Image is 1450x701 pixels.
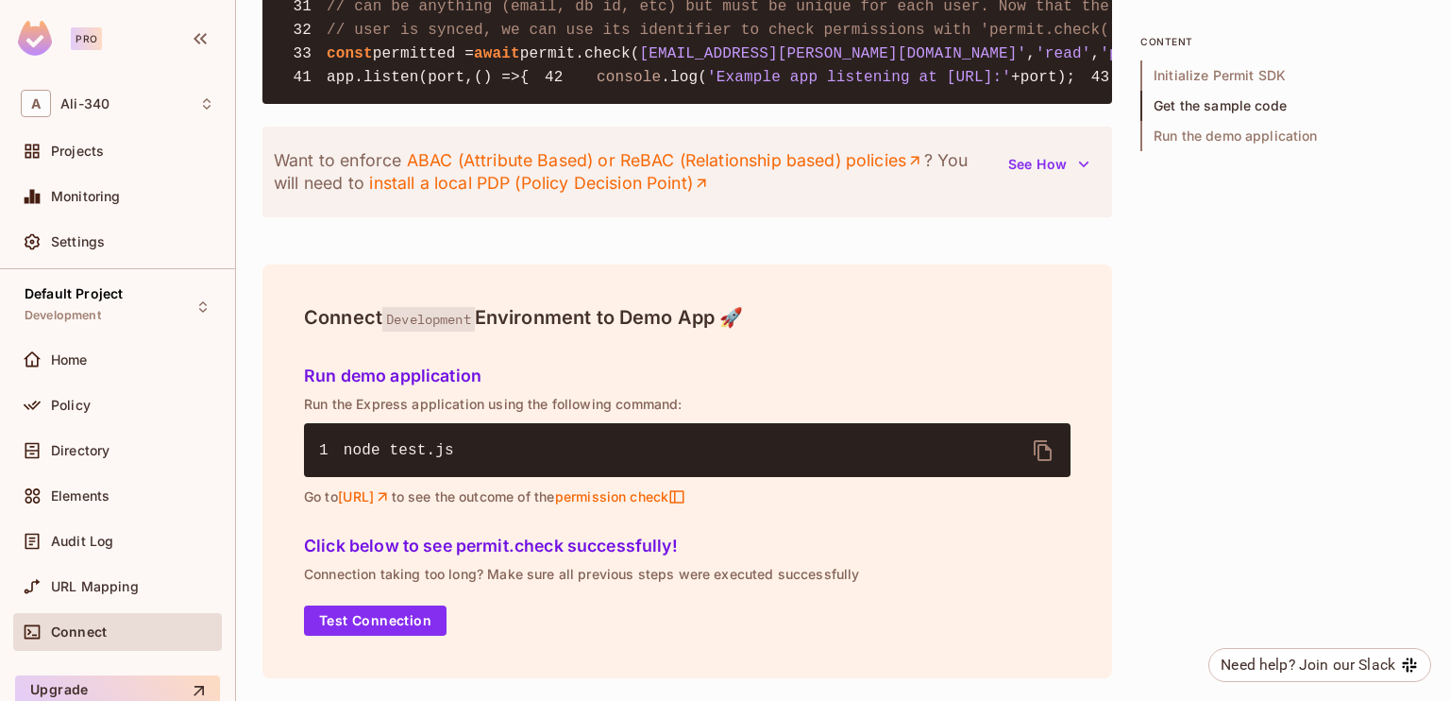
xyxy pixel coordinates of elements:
p: Want to enforce ? You will need to [274,149,997,195]
a: ABAC (Attribute Based) or ReBAC (Relationship based) policies [406,149,923,172]
span: Initialize Permit SDK [1140,60,1424,91]
h5: Run demo application [304,367,1071,385]
span: Get the sample code [1140,91,1424,121]
h5: Click below to see permit.check successfully! [304,537,1071,556]
span: Connect [51,624,107,640]
div: Need help? Join our Slack [1221,654,1395,676]
span: Default Project [25,286,123,301]
span: Development [382,307,475,332]
span: // user is synced, we can use its identifier to check permissions with 'permit.check()'. [327,22,1137,39]
button: Test Connection [304,606,447,636]
a: install a local PDP (Policy Decision Point) [369,172,710,195]
span: [EMAIL_ADDRESS][PERSON_NAME][DOMAIN_NAME]' [640,45,1027,62]
span: 43 [1075,66,1124,89]
p: content [1140,34,1424,49]
span: Audit Log [51,534,113,549]
span: { [520,69,530,86]
span: permit.check( [520,45,640,62]
span: () => [474,69,520,86]
span: Monitoring [51,189,121,204]
span: 1 [319,439,344,462]
span: await [474,45,520,62]
a: [URL] [338,488,392,505]
span: Run the demo application [1140,121,1424,151]
span: permitted = [373,45,474,62]
h4: Connect Environment to Demo App 🚀 [304,306,1071,329]
span: node test.js [344,442,454,459]
span: 33 [278,43,327,65]
span: Directory [51,443,110,458]
span: 'Example app listening at [URL]:' [707,69,1011,86]
span: Development [25,308,101,323]
span: 32 [278,19,327,42]
span: Home [51,352,88,368]
button: delete [1020,428,1066,473]
span: const [327,45,373,62]
span: URL Mapping [51,579,139,594]
p: Go to to see the outcome of the [304,488,1071,505]
span: Settings [51,234,105,249]
span: , [1090,45,1100,62]
span: Projects [51,144,104,159]
span: +port); [1011,69,1075,86]
span: .log( [661,69,707,86]
span: Elements [51,488,110,504]
div: Pro [71,27,102,50]
span: console [597,69,661,86]
span: A [21,90,51,117]
span: 41 [278,66,327,89]
span: 'post' [1100,45,1155,62]
span: 'read' [1036,45,1091,62]
button: See How [997,149,1101,180]
span: permission check [554,488,685,505]
img: SReyMgAAAABJRU5ErkJggg== [18,21,52,56]
span: app.listen(port, [327,69,474,86]
span: Policy [51,398,91,413]
span: 42 [530,66,579,89]
p: Connection taking too long? Make sure all previous steps were executed successfully [304,567,1071,582]
p: Run the Express application using the following command: [304,397,1071,412]
span: Workspace: Ali-340 [60,96,110,111]
span: , [1026,45,1036,62]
